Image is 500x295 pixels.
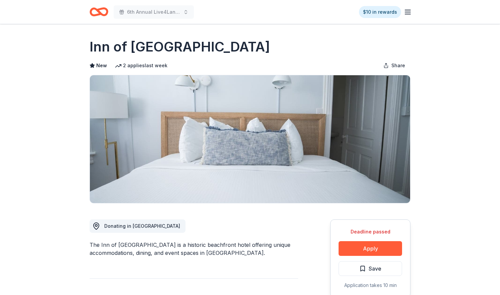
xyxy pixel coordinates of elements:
[114,5,194,19] button: 6th Annual Live4Lane Memorial 5K Walk
[369,264,381,273] span: Save
[90,4,108,20] a: Home
[90,37,270,56] h1: Inn of [GEOGRAPHIC_DATA]
[359,6,401,18] a: $10 in rewards
[391,62,405,70] span: Share
[339,228,402,236] div: Deadline passed
[90,241,298,257] div: The Inn of [GEOGRAPHIC_DATA] is a historic beachfront hotel offering unique accommodations, dinin...
[127,8,180,16] span: 6th Annual Live4Lane Memorial 5K Walk
[104,223,180,229] span: Donating in [GEOGRAPHIC_DATA]
[339,241,402,256] button: Apply
[339,281,402,289] div: Application takes 10 min
[90,75,410,203] img: Image for Inn of Cape May
[115,62,167,70] div: 2 applies last week
[378,59,410,72] button: Share
[96,62,107,70] span: New
[339,261,402,276] button: Save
